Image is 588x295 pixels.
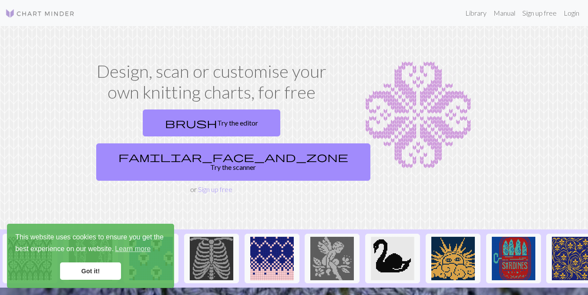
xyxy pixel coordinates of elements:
div: or [93,106,330,195]
img: IMG_0291.jpeg [371,237,414,280]
a: Try the editor [143,109,280,136]
span: This website uses cookies to ensure you get the best experience on our website. [15,232,166,255]
button: Idee [245,234,299,283]
button: Sardines in a can [486,234,541,283]
img: New Piskel-1.png (2).png [190,237,233,280]
h1: Design, scan or customise your own knitting charts, for free [93,61,330,103]
div: cookieconsent [7,224,174,288]
img: Sardines in a can [492,237,535,280]
a: IMG_8664.jpeg [426,253,480,262]
a: Sardines in a can [486,253,541,262]
a: Sign up free [198,185,232,193]
button: angel practice [305,234,360,283]
a: learn more about cookies [114,242,152,255]
a: New Piskel-1.png (2).png [184,253,239,262]
a: angel practice [305,253,360,262]
button: IMG_0291.jpeg [365,234,420,283]
a: tracery [3,253,57,262]
img: Logo [5,8,75,19]
img: Idee [250,237,294,280]
button: tracery [3,234,57,283]
a: Sign up free [519,4,560,22]
a: Login [560,4,583,22]
button: New Piskel-1.png (2).png [184,234,239,283]
span: familiar_face_and_zone [118,151,348,163]
a: IMG_0291.jpeg [365,253,420,262]
a: Try the scanner [96,143,370,181]
button: IMG_8664.jpeg [426,234,480,283]
img: Chart example [341,61,496,169]
img: IMG_8664.jpeg [431,237,475,280]
a: Idee [245,253,299,262]
a: Manual [490,4,519,22]
span: brush [165,117,217,129]
a: dismiss cookie message [60,262,121,280]
a: Library [462,4,490,22]
img: angel practice [310,237,354,280]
